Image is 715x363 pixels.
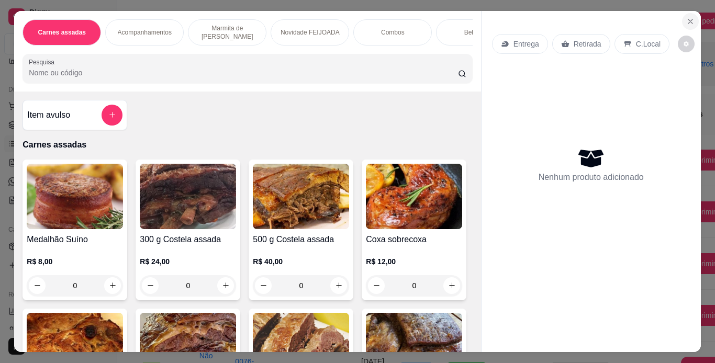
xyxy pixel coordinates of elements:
button: decrease-product-quantity [678,36,695,52]
label: Pesquisa [29,58,58,66]
h4: 500 g Costela assada [253,233,349,246]
button: Close [682,13,699,30]
p: Carnes assadas [23,139,472,151]
p: C.Local [636,39,661,49]
input: Pesquisa [29,67,458,78]
p: R$ 40,00 [253,256,349,267]
h4: Item avulso [27,109,70,121]
img: product-image [253,164,349,229]
h4: Medalhão Suíno [27,233,123,246]
p: Marmita de [PERSON_NAME] [197,24,258,41]
img: product-image [366,164,462,229]
p: Acompanhamentos [118,28,172,37]
p: R$ 8,00 [27,256,123,267]
p: Retirada [574,39,601,49]
p: Combos [381,28,405,37]
p: Bebidas [464,28,487,37]
p: Nenhum produto adicionado [539,171,644,184]
p: Entrega [513,39,539,49]
img: product-image [140,164,236,229]
img: product-image [27,164,123,229]
p: R$ 12,00 [366,256,462,267]
p: Carnes assadas [38,28,86,37]
p: R$ 24,00 [140,256,236,267]
h4: 300 g Costela assada [140,233,236,246]
p: Novidade FEIJOADA [281,28,340,37]
h4: Coxa sobrecoxa [366,233,462,246]
button: add-separate-item [102,105,122,126]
